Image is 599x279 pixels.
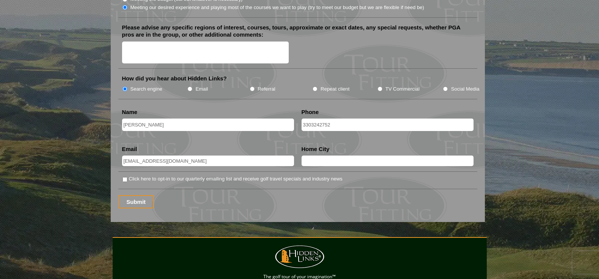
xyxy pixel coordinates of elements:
[118,195,154,208] input: Submit
[195,85,208,93] label: Email
[302,145,330,153] label: Home City
[129,175,342,183] label: Click here to opt-in to our quarterly emailing list and receive golf travel specials and industry...
[320,85,350,93] label: Repeat client
[122,108,138,116] label: Name
[385,85,419,93] label: TV Commercial
[130,85,163,93] label: Search engine
[122,145,137,153] label: Email
[122,24,474,39] label: Please advise any specific regions of interest, courses, tours, approximate or exact dates, any s...
[130,4,424,11] label: Meeting our desired experience and playing most of the courses we want to play (try to meet our b...
[451,85,479,93] label: Social Media
[302,108,319,116] label: Phone
[258,85,276,93] label: Referral
[122,75,227,82] label: How did you hear about Hidden Links?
